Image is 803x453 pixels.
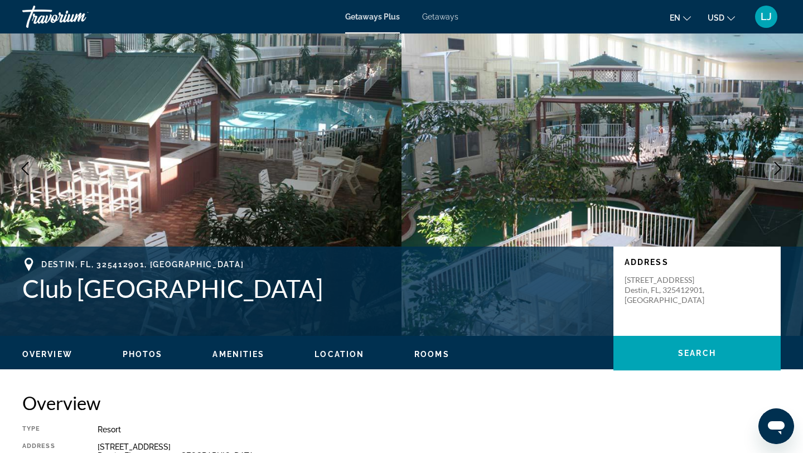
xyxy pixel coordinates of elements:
[315,349,364,359] button: Location
[752,5,781,28] button: User Menu
[670,9,691,26] button: Change language
[758,408,794,444] iframe: Button to launch messaging window
[22,425,70,434] div: Type
[761,11,772,22] span: LJ
[22,2,134,31] a: Travorium
[708,9,735,26] button: Change currency
[414,350,449,359] span: Rooms
[764,155,792,182] button: Next image
[22,350,72,359] span: Overview
[212,349,264,359] button: Amenities
[708,13,724,22] span: USD
[123,350,163,359] span: Photos
[123,349,163,359] button: Photos
[670,13,680,22] span: en
[11,155,39,182] button: Previous image
[613,336,781,370] button: Search
[345,12,400,21] a: Getaways Plus
[98,425,781,434] div: Resort
[212,350,264,359] span: Amenities
[22,349,72,359] button: Overview
[22,274,602,303] h1: Club [GEOGRAPHIC_DATA]
[22,392,781,414] h2: Overview
[414,349,449,359] button: Rooms
[625,258,770,267] p: Address
[625,275,714,305] p: [STREET_ADDRESS] Destin, FL, 325412901, [GEOGRAPHIC_DATA]
[678,349,716,358] span: Search
[422,12,458,21] a: Getaways
[41,260,244,269] span: Destin, FL, 325412901, [GEOGRAPHIC_DATA]
[315,350,364,359] span: Location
